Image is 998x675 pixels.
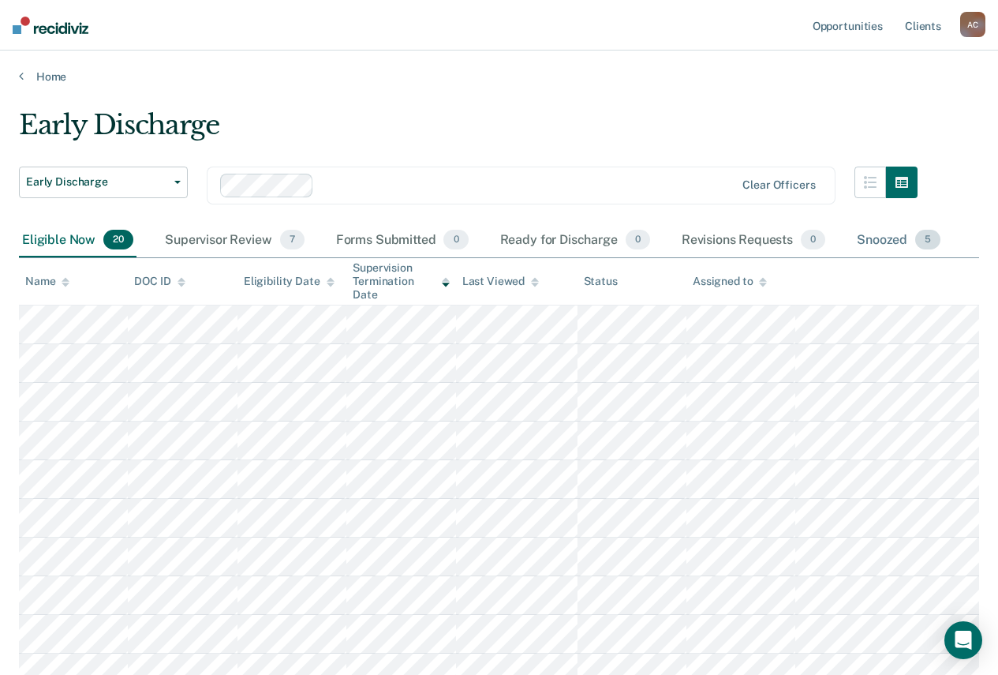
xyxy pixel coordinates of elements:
[162,223,308,258] div: Supervisor Review7
[678,223,828,258] div: Revisions Requests0
[19,69,979,84] a: Home
[443,230,468,250] span: 0
[25,275,69,288] div: Name
[693,275,767,288] div: Assigned to
[19,167,188,198] button: Early Discharge
[134,275,185,288] div: DOC ID
[497,223,653,258] div: Ready for Discharge0
[915,230,940,250] span: 5
[103,230,133,250] span: 20
[280,230,305,250] span: 7
[584,275,618,288] div: Status
[801,230,825,250] span: 0
[854,223,944,258] div: Snoozed5
[462,275,539,288] div: Last Viewed
[626,230,650,250] span: 0
[19,223,136,258] div: Eligible Now20
[19,109,918,154] div: Early Discharge
[244,275,335,288] div: Eligibility Date
[944,621,982,659] div: Open Intercom Messenger
[353,261,449,301] div: Supervision Termination Date
[960,12,985,37] button: AC
[960,12,985,37] div: A C
[333,223,472,258] div: Forms Submitted0
[13,17,88,34] img: Recidiviz
[742,178,815,192] div: Clear officers
[26,175,168,189] span: Early Discharge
